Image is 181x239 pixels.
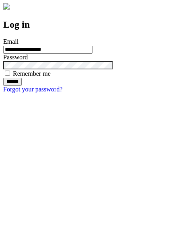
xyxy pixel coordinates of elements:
[3,3,10,10] img: logo-4e3dc11c47720685a147b03b5a06dd966a58ff35d612b21f08c02c0306f2b779.png
[3,54,28,61] label: Password
[3,19,178,30] h2: Log in
[3,86,62,93] a: Forgot your password?
[3,38,19,45] label: Email
[13,70,51,77] label: Remember me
